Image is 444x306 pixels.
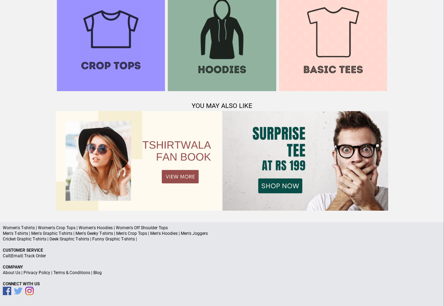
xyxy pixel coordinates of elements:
[3,253,10,258] a: Call
[24,253,46,258] a: Track Order
[24,270,50,275] a: Privacy Policy
[3,225,441,231] p: Women's T-shirts | Women's Crop Tops | Women's Hoodies | Women's Off Shoulder Tops
[11,253,22,258] a: Email
[3,247,441,253] p: Customer Service
[3,264,441,270] p: Company
[192,102,252,110] span: YOU MAY ALSO LIKE
[3,270,441,276] p: | | |
[93,270,102,275] a: Blog
[3,253,441,259] p: | |
[3,236,441,242] p: Cricket Graphic T-shirts | Geek Graphic T-shirts | Funny Graphic T-shirts |
[53,270,90,275] a: Terms & Conditions
[3,281,441,287] p: Connect With Us
[3,231,441,236] p: Men's T-shirts | Men's Graphic T-shirts | Men's Geeky T-shirts | Men's Crop Tops | Men's Hoodies ...
[3,270,20,275] a: About Us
